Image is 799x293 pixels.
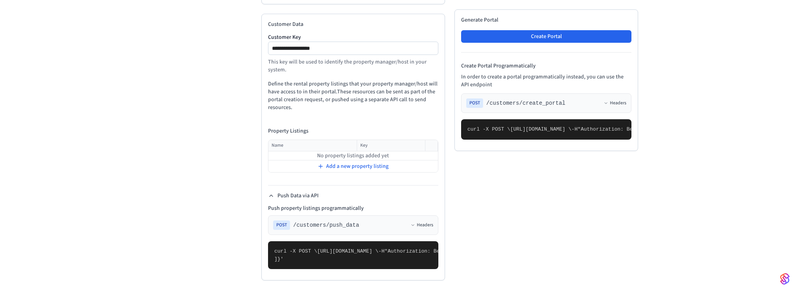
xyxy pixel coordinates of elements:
h4: Create Portal Programmatically [461,62,631,70]
span: }' [277,256,284,262]
th: Name [268,140,357,151]
span: "Authorization: Bearer seam_api_key_123456" [578,126,709,132]
span: ] [274,256,277,262]
button: Headers [410,222,433,228]
span: [URL][DOMAIN_NAME] \ [317,248,378,254]
img: SeamLogoGradient.69752ec5.svg [780,273,790,285]
span: -H [378,248,385,254]
h4: Property Listings [268,127,438,135]
p: In order to create a portal programmatically instead, you can use the API endpoint [461,73,631,89]
span: curl -X POST \ [467,126,510,132]
p: This key will be used to identify the property manager/host in your system. [268,58,438,74]
span: POST [273,220,290,230]
span: /customers/create_portal [486,99,566,107]
span: POST [466,98,483,108]
h4: Push property listings programmatically [268,204,438,212]
button: Push Data via API [268,192,319,200]
button: Headers [604,100,626,106]
button: Create Portal [461,30,631,43]
span: -H [571,126,578,132]
span: [URL][DOMAIN_NAME] \ [510,126,571,132]
span: "Authorization: Bearer seam_api_key_123456" [385,248,516,254]
p: Define the rental property listings that your property manager/host will have access to in their ... [268,80,438,111]
label: Customer Key [268,35,438,40]
td: No property listings added yet [268,151,438,160]
h2: Customer Data [268,20,438,28]
th: Key [357,140,425,151]
h2: Generate Portal [461,16,631,24]
span: Add a new property listing [326,162,389,170]
span: /customers/push_data [293,221,359,229]
span: curl -X POST \ [274,248,317,254]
